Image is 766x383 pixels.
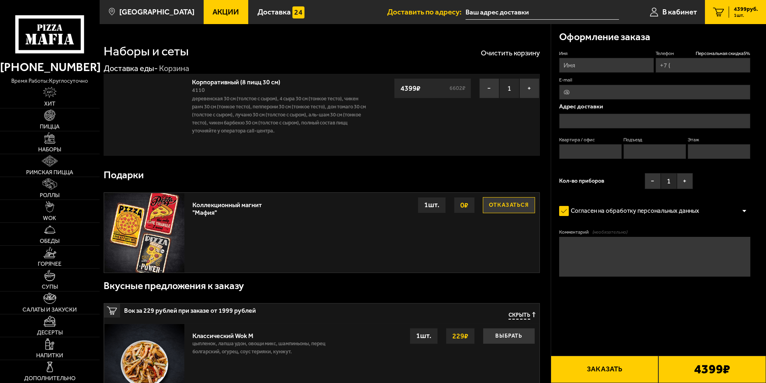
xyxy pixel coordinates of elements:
label: Подъезд [623,136,686,143]
span: Напитки [36,353,63,359]
span: Персональная скидка 5 % [696,50,750,57]
button: Отказаться [483,197,535,213]
p: цыпленок, лапша удон, овощи микс, шампиньоны, перец болгарский, огурец, соус терияки, кунжут. [192,340,331,360]
span: Кол-во приборов [559,178,604,184]
h1: Наборы и сеты [104,45,189,58]
span: Обеды [40,238,59,244]
strong: 4399 ₽ [398,81,423,96]
label: Имя [559,50,654,57]
span: Вок за 229 рублей при заказе от 1999 рублей [124,304,385,314]
span: 1 [499,78,519,98]
span: WOK [43,216,56,221]
p: Адрес доставки [559,104,751,110]
div: 1 шт. [418,197,446,213]
div: 1 шт. [410,328,438,344]
a: Коллекционный магнит "Мафия"Отказаться0₽1шт. [104,193,539,273]
label: Комментарий [559,229,751,236]
span: Роллы [40,193,59,198]
span: 1 шт. [734,13,758,18]
h3: Вкусные предложения к заказу [104,281,244,291]
input: Имя [559,58,654,73]
span: Пицца [40,124,59,130]
button: Очистить корзину [481,49,540,57]
div: Классический Wok M [192,328,331,340]
span: [GEOGRAPHIC_DATA] [119,8,194,16]
span: Десерты [37,330,63,336]
span: 4110 [192,87,205,94]
span: Скрыть [509,312,530,320]
span: Салаты и закуски [22,307,77,313]
span: Горячее [38,261,61,267]
label: Согласен на обработку персональных данных [559,203,708,219]
span: Доставить по адресу: [387,8,466,16]
span: В кабинет [662,8,697,16]
div: Корзина [159,63,189,74]
h3: Оформление заказа [559,32,650,42]
button: − [645,173,661,189]
h3: Подарки [104,170,144,180]
div: Коллекционный магнит "Мафия" [192,197,267,216]
label: Телефон [656,50,750,57]
label: Квартира / офис [559,136,622,143]
span: (необязательно) [592,229,627,236]
strong: 229 ₽ [450,328,470,344]
s: 6602 ₽ [448,86,467,91]
button: Скрыть [509,312,535,320]
img: 15daf4d41897b9f0e9f617042186c801.svg [292,6,304,18]
span: Доставка [257,8,291,16]
button: + [519,78,539,98]
span: Супы [42,284,58,290]
input: Ваш адрес доставки [466,5,619,20]
span: Наборы [38,147,61,153]
a: Корпоративный (8 пицц 30 см) [192,76,288,86]
p: Деревенская 30 см (толстое с сыром), 4 сыра 30 см (тонкое тесто), Чикен Ранч 30 см (тонкое тесто)... [192,95,370,134]
span: 1 [661,173,677,189]
span: Римская пицца [26,170,73,175]
strong: 0 ₽ [458,198,470,213]
button: + [677,173,693,189]
button: Выбрать [483,328,535,344]
input: +7 ( [656,58,750,73]
button: − [479,78,499,98]
a: Доставка еды- [104,63,158,73]
span: 4399 руб. [734,6,758,12]
span: Дополнительно [24,376,76,381]
b: 4399 ₽ [694,363,730,376]
span: Акции [212,8,239,16]
input: @ [559,85,751,100]
label: Этаж [688,136,751,143]
span: Хит [44,101,55,107]
label: E-mail [559,77,751,84]
button: Заказать [551,356,658,383]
